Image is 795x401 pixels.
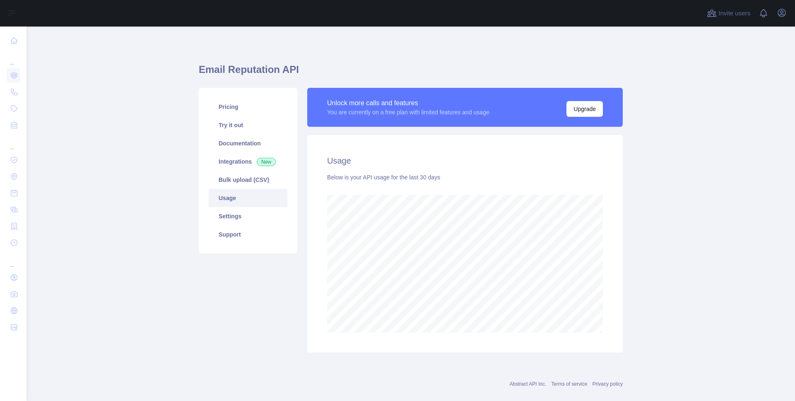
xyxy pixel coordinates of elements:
a: Bulk upload (CSV) [209,171,287,189]
div: You are currently on a free plan with limited features and usage [327,108,489,116]
a: Integrations New [209,152,287,171]
a: Usage [209,189,287,207]
div: Unlock more calls and features [327,98,489,108]
a: Support [209,225,287,244]
a: Terms of service [551,381,587,387]
a: Try it out [209,116,287,134]
a: Documentation [209,134,287,152]
h1: Email Reputation API [199,63,623,83]
a: Privacy policy [593,381,623,387]
a: Pricing [209,98,287,116]
span: New [257,158,276,166]
a: Settings [209,207,287,225]
a: Abstract API Inc. [510,381,547,387]
span: Invite users [718,9,750,18]
div: ... [7,134,20,151]
button: Upgrade [566,101,603,117]
div: Below is your API usage for the last 30 days [327,173,603,181]
button: Invite users [705,7,752,20]
div: ... [7,50,20,66]
h2: Usage [327,155,603,167]
div: ... [7,252,20,268]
